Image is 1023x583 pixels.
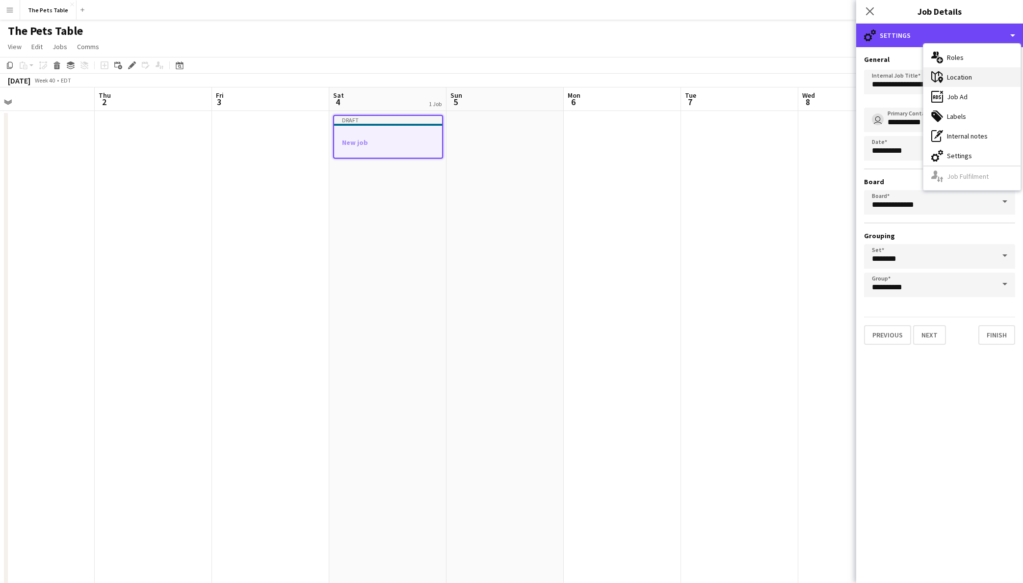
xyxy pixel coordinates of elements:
[31,42,43,51] span: Edit
[566,96,580,108] span: 6
[20,0,77,20] button: The Pets Table
[864,231,1015,240] h3: Grouping
[450,91,462,100] span: Sun
[923,48,1021,67] div: Roles
[923,146,1021,166] div: Settings
[864,325,911,345] button: Previous
[864,177,1015,186] h3: Board
[8,76,30,85] div: [DATE]
[8,24,83,38] h1: The Pets Table
[923,67,1021,87] div: Location
[923,87,1021,107] div: Job Ad
[8,42,22,51] span: View
[334,116,442,124] div: Draft
[923,107,1021,126] div: Labels
[568,91,580,100] span: Mon
[52,42,67,51] span: Jobs
[923,126,1021,146] div: Internal notes
[685,91,696,100] span: Tue
[4,40,26,53] a: View
[73,40,103,53] a: Comms
[913,325,946,345] button: Next
[77,42,99,51] span: Comms
[333,115,443,159] app-job-card: DraftNew job
[683,96,696,108] span: 7
[99,91,111,100] span: Thu
[332,96,344,108] span: 4
[978,325,1015,345] button: Finish
[216,91,224,100] span: Fri
[856,5,1023,18] h3: Job Details
[856,24,1023,47] div: Settings
[429,100,442,108] div: 1 Job
[801,96,815,108] span: 8
[214,96,224,108] span: 3
[333,91,344,100] span: Sat
[802,91,815,100] span: Wed
[32,77,57,84] span: Week 40
[449,96,462,108] span: 5
[49,40,71,53] a: Jobs
[27,40,47,53] a: Edit
[97,96,111,108] span: 2
[61,77,71,84] div: EDT
[334,138,442,147] h3: New job
[864,55,1015,64] h3: General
